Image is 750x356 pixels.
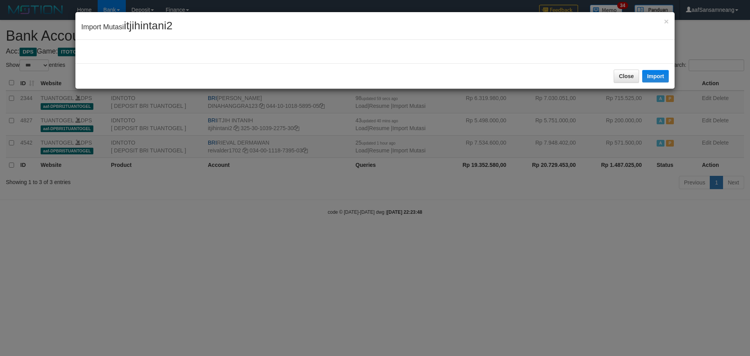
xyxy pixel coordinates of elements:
span: itjihintani2 [124,20,173,32]
button: Close [614,70,639,83]
span: Import Mutasi [81,23,173,31]
span: × [664,17,669,26]
button: Close [664,17,669,25]
button: Import [642,70,669,82]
